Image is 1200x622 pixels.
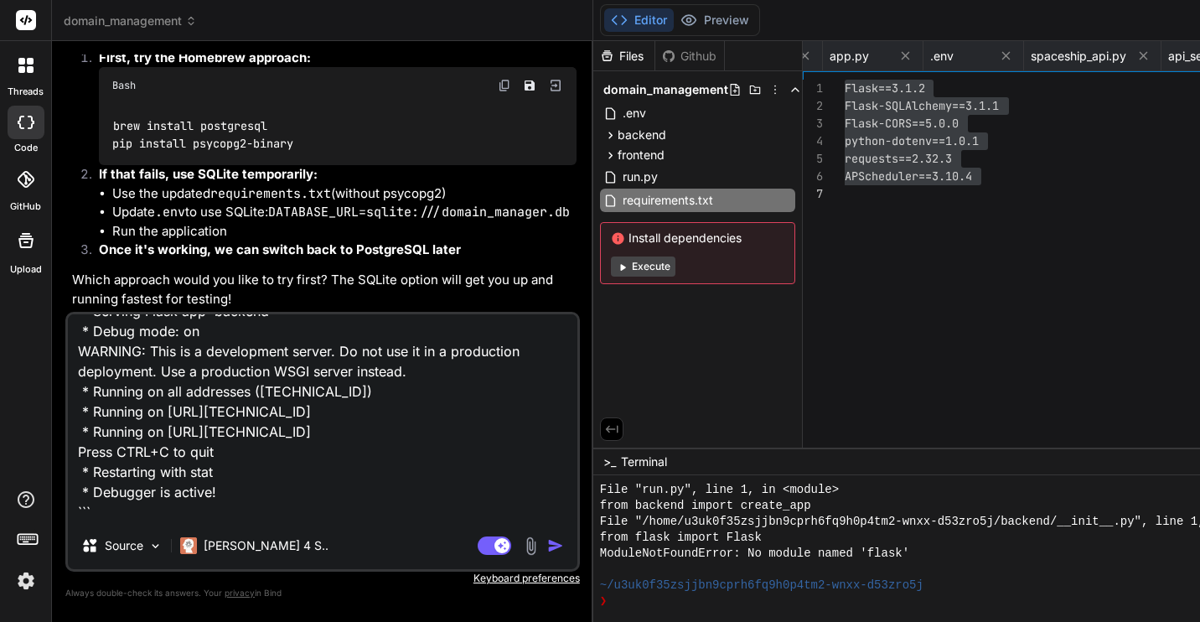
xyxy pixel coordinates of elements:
code: DATABASE_URL=sqlite:///domain_manager.db [268,204,570,220]
div: 5 [803,150,823,168]
strong: First, try the Homebrew approach: [99,49,311,65]
span: python-dotenv==1.0.1 [845,133,979,148]
li: Run the application [112,222,577,241]
span: .env [621,103,648,123]
div: Files [593,48,654,65]
span: Flask-SQLAlchemy==3.1.1 [845,98,999,113]
img: Open in Browser [548,78,563,93]
span: from backend import create_app [600,498,811,514]
span: domain_management [603,81,728,98]
span: requirements.txt [621,190,715,210]
span: run.py [621,167,659,187]
p: Which approach would you like to try first? The SQLite option will get you up and running fastest... [72,271,577,308]
span: Flask-CORS==5.0.0 [845,116,959,131]
span: Bash [112,79,136,92]
div: Github [655,48,724,65]
strong: Once it's working, we can switch back to PostgreSQL later [99,241,461,257]
button: Editor [604,8,674,32]
div: 6 [803,168,823,185]
p: Keyboard preferences [65,572,580,585]
div: 4 [803,132,823,150]
span: frontend [618,147,665,163]
label: Upload [10,262,42,277]
img: Pick Models [148,539,163,553]
label: GitHub [10,200,41,214]
span: ~/u3uk0f35zsjjbn9cprh6fq9h0p4tm2-wnxx-d53zro5j [600,578,923,593]
img: icon [547,537,564,554]
span: Terminal [621,454,667,470]
img: Claude 4 Sonnet [180,537,197,554]
code: brew install postgresql pip install psycopg2-binary [112,117,294,152]
button: Execute [611,257,675,277]
span: >_ [603,454,616,470]
img: attachment [521,536,541,556]
p: [PERSON_NAME] 4 S.. [204,537,328,554]
img: settings [12,567,40,595]
button: Save file [518,74,541,97]
div: 3 [803,115,823,132]
label: threads [8,85,44,99]
span: .env [930,48,954,65]
span: privacy [225,588,255,598]
div: 1 [803,80,823,97]
span: domain_management [64,13,197,29]
code: requirements.txt [210,185,331,202]
p: Always double-check its answers. Your in Bind [65,585,580,601]
span: from flask import Flask [600,530,762,546]
span: requests==2.32.3 [845,151,952,166]
span: File "run.py", line 1, in <module> [600,482,839,498]
strong: If that fails, use SQLite temporarily: [99,166,318,182]
span: app.py [830,48,869,65]
span: ❯ [600,593,607,609]
li: Update to use SQLite: [112,203,577,222]
label: code [14,141,38,155]
p: Source [105,537,143,554]
span: Flask==3.1.2 [845,80,925,96]
span: backend [618,127,666,143]
div: 2 [803,97,823,115]
button: Preview [674,8,756,32]
div: 7 [803,185,823,203]
span: spaceship_api.py [1031,48,1126,65]
textarea: Ok, it ran, though the port is in use. So, I changed it to port "7777". Here is the output. It lo... [68,314,577,522]
span: Install dependencies [611,230,784,246]
img: copy [498,79,511,92]
code: .env [155,204,185,220]
span: APScheduler==3.10.4 [845,168,972,184]
li: Use the updated (without psycopg2) [112,184,577,204]
span: ModuleNotFoundError: No module named 'flask' [600,546,909,562]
